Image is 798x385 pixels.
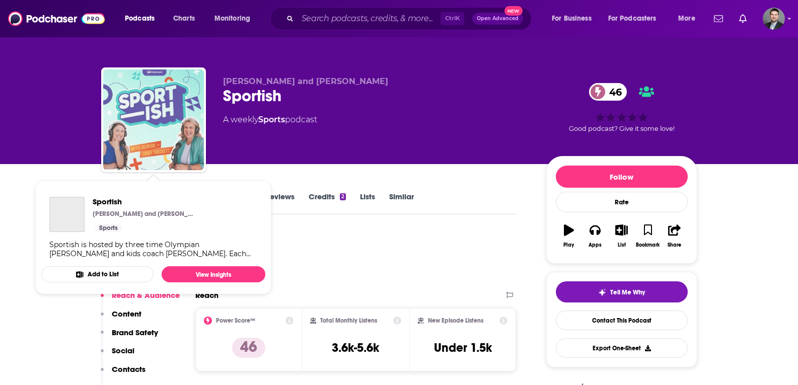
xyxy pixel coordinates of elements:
[735,10,751,27] a: Show notifications dropdown
[93,197,193,206] a: Sportish
[599,83,627,101] span: 46
[556,192,688,212] div: Rate
[103,69,204,170] img: Sportish
[608,12,657,26] span: For Podcasters
[504,6,523,16] span: New
[710,10,727,27] a: Show notifications dropdown
[101,328,158,346] button: Brand Safety
[112,346,134,355] p: Social
[598,288,606,296] img: tell me why sparkle
[441,12,464,25] span: Ctrl K
[173,12,195,26] span: Charts
[167,11,201,27] a: Charts
[763,8,785,30] img: User Profile
[668,242,681,248] div: Share
[93,210,193,218] p: [PERSON_NAME] and [PERSON_NAME]
[49,240,257,258] div: Sportish is hosted by three time Olympian [PERSON_NAME] and kids coach [PERSON_NAME]. Each week y...
[41,266,154,282] button: Add to List
[162,266,265,282] a: View Insights
[477,16,519,21] span: Open Advanced
[112,364,146,374] p: Contacts
[556,166,688,188] button: Follow
[546,76,697,139] div: 46Good podcast? Give it some love!
[556,218,582,254] button: Play
[95,224,122,232] a: Sports
[636,242,660,248] div: Bookmark
[112,309,141,319] p: Content
[223,76,388,86] span: [PERSON_NAME] and [PERSON_NAME]
[763,8,785,30] span: Logged in as sstewart9
[589,242,602,248] div: Apps
[340,193,346,200] div: 2
[563,242,574,248] div: Play
[763,8,785,30] button: Show profile menu
[265,192,295,215] a: Reviews
[552,12,592,26] span: For Business
[101,364,146,383] button: Contacts
[112,328,158,337] p: Brand Safety
[602,11,671,27] button: open menu
[556,281,688,302] button: tell me why sparkleTell Me Why
[223,114,317,126] div: A weekly podcast
[389,192,414,215] a: Similar
[216,317,255,324] h2: Power Score™
[320,317,377,324] h2: Total Monthly Listens
[101,309,141,328] button: Content
[589,83,627,101] a: 46
[671,11,708,27] button: open menu
[472,13,523,25] button: Open AdvancedNew
[298,11,441,27] input: Search podcasts, credits, & more...
[360,192,375,215] a: Lists
[118,11,168,27] button: open menu
[101,346,134,364] button: Social
[232,338,265,358] p: 46
[309,192,346,215] a: Credits2
[556,338,688,358] button: Export One-Sheet
[582,218,608,254] button: Apps
[279,7,541,30] div: Search podcasts, credits, & more...
[661,218,687,254] button: Share
[428,317,483,324] h2: New Episode Listens
[618,242,626,248] div: List
[214,12,250,26] span: Monitoring
[258,115,285,124] a: Sports
[545,11,604,27] button: open menu
[608,218,634,254] button: List
[49,197,85,232] a: Sportish
[635,218,661,254] button: Bookmark
[207,11,263,27] button: open menu
[678,12,695,26] span: More
[556,311,688,330] a: Contact This Podcast
[610,288,645,296] span: Tell Me Why
[434,340,492,355] h3: Under 1.5k
[8,9,105,28] img: Podchaser - Follow, Share and Rate Podcasts
[125,12,155,26] span: Podcasts
[332,340,379,355] h3: 3.6k-5.6k
[569,125,675,132] span: Good podcast? Give it some love!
